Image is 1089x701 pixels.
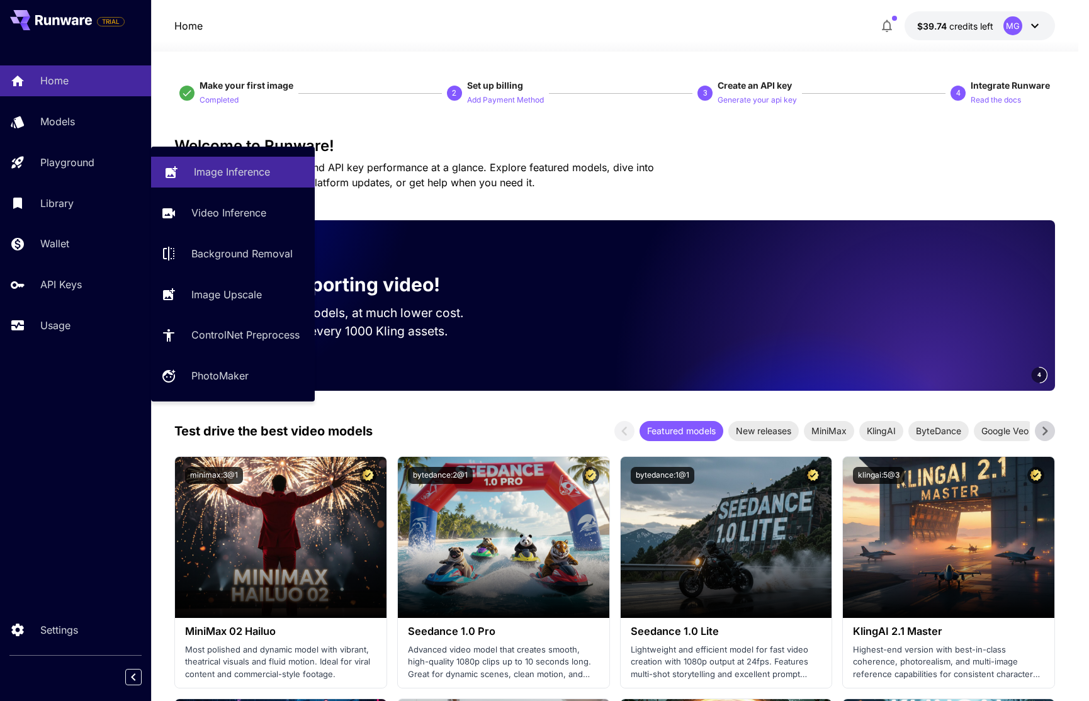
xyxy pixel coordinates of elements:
p: API Keys [40,277,82,292]
p: Models [40,114,75,129]
img: alt [621,457,832,618]
p: Most polished and dynamic model with vibrant, theatrical visuals and fluid motion. Ideal for vira... [185,644,376,681]
span: Featured models [640,424,723,437]
p: Now supporting video! [230,271,440,299]
h3: KlingAI 2.1 Master [853,625,1044,637]
button: $39.73982 [905,11,1055,40]
span: Google Veo [974,424,1036,437]
p: Save up to $500 for every 1000 Kling assets. [195,322,488,340]
a: Video Inference [151,198,315,228]
span: credits left [949,21,993,31]
button: bytedance:2@1 [408,467,473,484]
p: Read the docs [971,94,1021,106]
p: ControlNet Preprocess [191,327,300,342]
button: klingai:5@3 [853,467,905,484]
h3: Seedance 1.0 Pro [408,625,599,637]
span: Add your payment card to enable full platform functionality. [97,14,125,29]
nav: breadcrumb [174,18,203,33]
span: $39.74 [917,21,949,31]
p: Usage [40,318,71,333]
p: Settings [40,622,78,637]
a: Image Inference [151,157,315,188]
button: minimax:3@1 [185,467,243,484]
p: Library [40,196,74,211]
p: Test drive the best video models [174,422,373,440]
span: Check out your usage stats and API key performance at a glance. Explore featured models, dive int... [174,161,654,189]
p: Advanced video model that creates smooth, high-quality 1080p clips up to 10 seconds long. Great f... [408,644,599,681]
p: Add Payment Method [467,94,544,106]
p: Image Upscale [191,287,262,302]
p: Video Inference [191,205,266,220]
span: 4 [1037,370,1041,379]
p: Background Removal [191,246,293,261]
button: bytedance:1@1 [631,467,694,484]
span: MiniMax [804,424,854,437]
a: Background Removal [151,238,315,269]
h3: MiniMax 02 Hailuo [185,625,376,637]
p: PhotoMaker [191,368,249,383]
p: 3 [703,87,708,99]
p: Playground [40,155,94,170]
a: ControlNet Preprocess [151,320,315,350]
h3: Welcome to Runware! [174,137,1055,155]
span: New releases [728,424,799,437]
p: Home [174,18,203,33]
img: alt [398,457,609,618]
img: alt [843,457,1054,618]
span: Set up billing [467,80,523,91]
p: 2 [452,87,456,99]
span: KlingAI [859,424,903,437]
p: Run the best video models, at much lower cost. [195,304,488,322]
button: Certified Model – Vetted for best performance and includes a commercial license. [804,467,821,484]
p: Image Inference [194,164,270,179]
p: Generate your api key [718,94,797,106]
p: Home [40,73,69,88]
a: PhotoMaker [151,361,315,391]
span: TRIAL [98,17,124,26]
p: Highest-end version with best-in-class coherence, photorealism, and multi-image reference capabil... [853,644,1044,681]
p: Lightweight and efficient model for fast video creation with 1080p output at 24fps. Features mult... [631,644,822,681]
span: Create an API key [718,80,792,91]
span: Make your first image [200,80,293,91]
div: MG [1003,16,1022,35]
button: Collapse sidebar [125,669,142,685]
span: Integrate Runware [971,80,1050,91]
div: $39.73982 [917,20,993,33]
p: Completed [200,94,239,106]
h3: Seedance 1.0 Lite [631,625,822,637]
p: Wallet [40,236,69,251]
button: Certified Model – Vetted for best performance and includes a commercial license. [582,467,599,484]
button: Certified Model – Vetted for best performance and includes a commercial license. [1027,467,1044,484]
button: Certified Model – Vetted for best performance and includes a commercial license. [359,467,376,484]
div: Collapse sidebar [135,666,151,688]
img: alt [175,457,387,618]
a: Image Upscale [151,279,315,310]
span: ByteDance [908,424,969,437]
p: 4 [956,87,961,99]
